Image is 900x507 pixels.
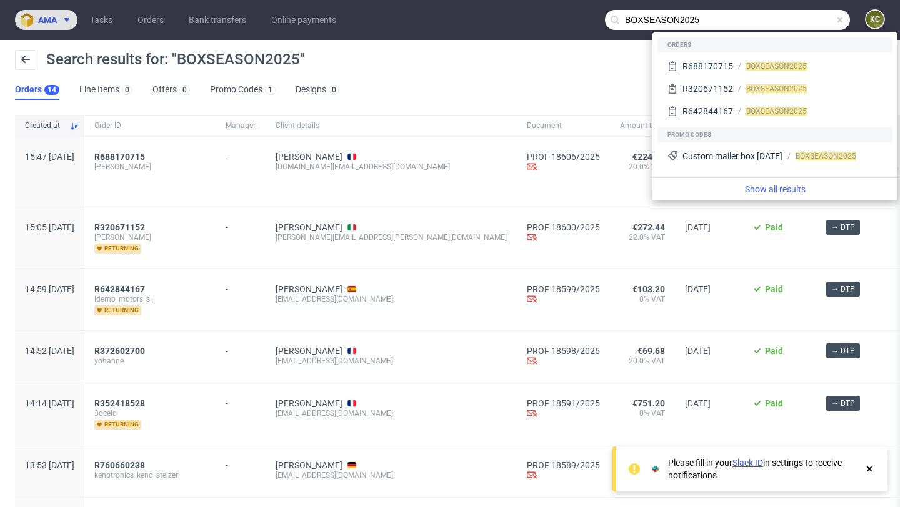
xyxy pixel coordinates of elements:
span: returning [94,244,141,253]
span: [DATE] [685,346,711,356]
div: 14 [47,86,56,94]
a: PROF 18600/2025 [527,222,600,232]
span: €69.68 [637,346,665,356]
div: [PERSON_NAME][EMAIL_ADDRESS][PERSON_NAME][DOMAIN_NAME] [276,232,507,242]
a: R320671152 [94,222,147,232]
a: Orders14 [15,80,59,100]
a: Online payments [264,10,344,30]
div: 1 [268,86,272,94]
span: [PERSON_NAME] [94,232,206,242]
a: Bank transfers [181,10,254,30]
div: - [226,393,256,408]
span: R688170715 [94,152,145,162]
span: [DATE] [685,222,711,232]
div: [DOMAIN_NAME][EMAIL_ADDRESS][DOMAIN_NAME] [276,162,507,172]
a: R372602700 [94,346,147,356]
div: 0 [332,86,336,94]
span: kenotronics_keno_stelzer [94,470,206,480]
a: Designs0 [296,80,339,100]
span: 0% VAT [620,294,665,304]
span: Amount total [620,121,665,131]
a: PROF 18591/2025 [527,398,600,408]
span: → DTP [831,345,855,357]
div: 0 [182,86,187,94]
span: Search results for: "BOXSEASON2025" [46,51,305,68]
span: 14:59 [DATE] [25,284,74,294]
span: Document [527,121,600,131]
span: €272.44 [632,222,665,232]
a: R642844167 [94,284,147,294]
div: [EMAIL_ADDRESS][DOMAIN_NAME] [276,470,507,480]
a: R352418528 [94,398,147,408]
span: BOXSEASON2025 [746,62,807,71]
span: [DATE] [685,284,711,294]
a: PROF 18606/2025 [527,152,600,162]
span: 15:47 [DATE] [25,152,74,162]
a: [PERSON_NAME] [276,222,342,232]
a: [PERSON_NAME] [276,398,342,408]
span: R372602700 [94,346,145,356]
div: Promo codes [657,127,892,142]
span: R352418528 [94,398,145,408]
div: - [226,217,256,232]
div: - [226,279,256,294]
a: Offers0 [152,80,190,100]
span: [DATE] [685,398,711,408]
span: 20.0% VAT [620,162,665,172]
span: 3dcelo [94,408,206,418]
span: → DTP [831,398,855,409]
div: R688170715 [682,60,733,72]
div: [EMAIL_ADDRESS][DOMAIN_NAME] [276,356,507,366]
span: €751.20 [632,398,665,408]
div: Custom mailer box [DATE] [682,150,782,162]
span: R320671152 [94,222,145,232]
span: Paid [765,398,783,408]
a: Orders [130,10,171,30]
div: - [226,341,256,356]
span: €103.20 [632,284,665,294]
span: Manager [226,121,256,131]
div: R320671152 [682,82,733,95]
span: 14:14 [DATE] [25,398,74,408]
div: Orders [657,37,892,52]
span: BOXSEASON2025 [796,152,856,160]
a: [PERSON_NAME] [276,346,342,356]
span: €224.98 [632,152,665,162]
span: Created at [25,121,64,131]
div: 0 [125,86,129,94]
span: [PERSON_NAME] [94,162,206,172]
span: 13:53 [DATE] [25,460,74,470]
a: [PERSON_NAME] [276,152,342,162]
span: R642844167 [94,284,145,294]
a: [PERSON_NAME] [276,284,342,294]
span: ama [38,16,57,24]
span: Paid [765,346,783,356]
span: → DTP [831,283,855,295]
div: - [226,455,256,470]
span: R760660238 [94,460,145,470]
span: returning [94,305,141,315]
a: [PERSON_NAME] [276,460,342,470]
span: 0% VAT [620,408,665,418]
span: 20.0% VAT [620,356,665,366]
span: returning [94,420,141,430]
img: logo [21,13,38,27]
span: → DTP [831,222,855,233]
div: - [226,147,256,162]
figcaption: KC [866,11,884,28]
span: 14:52 [DATE] [25,346,74,356]
button: ama [15,10,77,30]
span: Paid [765,284,783,294]
a: Line Items0 [79,80,132,100]
span: 22.0% VAT [620,232,665,242]
a: Slack ID [732,458,763,468]
a: Tasks [82,10,120,30]
div: [EMAIL_ADDRESS][DOMAIN_NAME] [276,294,507,304]
span: 15:05 [DATE] [25,222,74,232]
div: [EMAIL_ADDRESS][DOMAIN_NAME] [276,408,507,418]
a: R688170715 [94,152,147,162]
a: R760660238 [94,460,147,470]
span: BOXSEASON2025 [746,107,807,116]
a: PROF 18589/2025 [527,460,600,470]
span: yohanne [94,356,206,366]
